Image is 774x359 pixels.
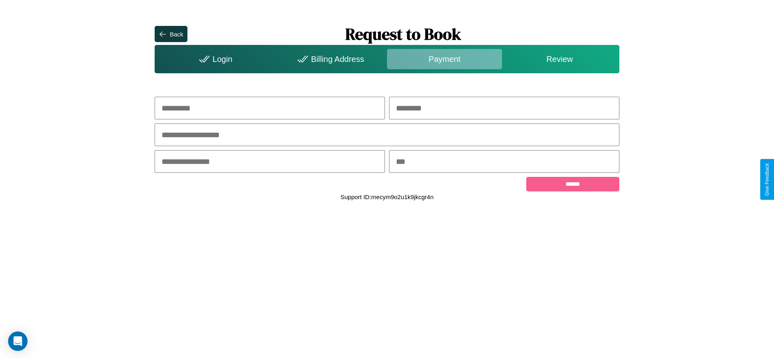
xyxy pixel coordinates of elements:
div: Review [502,49,617,69]
div: Login [157,49,272,69]
div: Billing Address [272,49,387,69]
p: Support ID: mecym9o2u1k9jkcgr4n [340,191,434,202]
h1: Request to Book [187,23,619,45]
button: Back [155,26,187,42]
div: Give Feedback [764,163,770,196]
div: Payment [387,49,502,69]
div: Open Intercom Messenger [8,331,28,351]
div: Back [170,31,183,38]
